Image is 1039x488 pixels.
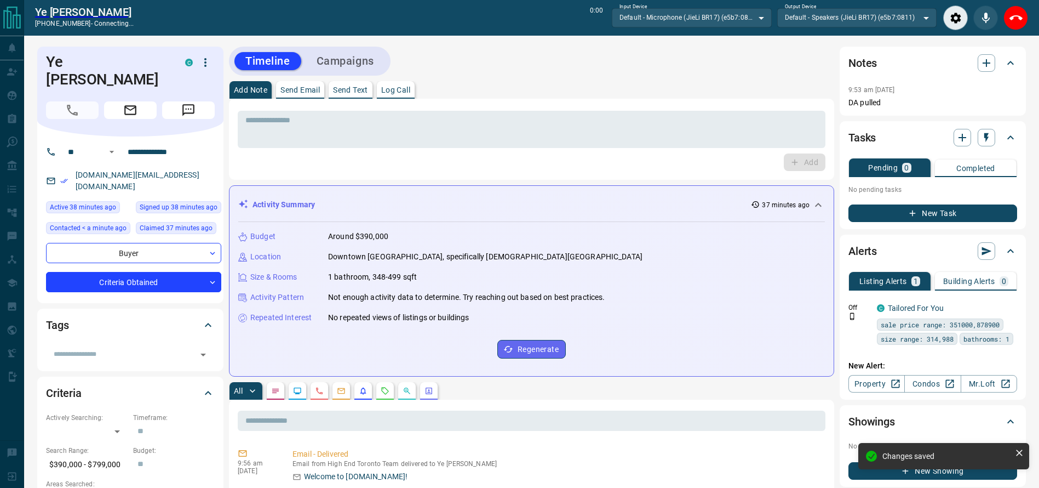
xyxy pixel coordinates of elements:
p: Send Email [280,86,320,94]
p: Email - Delivered [292,449,821,460]
div: Buyer [46,243,221,263]
div: Tags [46,312,215,338]
svg: Notes [271,387,280,395]
p: No repeated views of listings or buildings [328,312,469,324]
div: condos.ca [877,304,885,312]
div: Audio Settings [943,5,968,30]
p: 1 [914,277,918,285]
p: Timeframe: [133,413,215,423]
h2: Alerts [848,242,877,260]
div: Mon Oct 13 2025 [46,222,130,237]
svg: Emails [337,387,346,395]
p: 9:56 am [238,459,276,467]
span: Email [104,101,157,119]
p: Completed [956,164,995,172]
button: Timeline [234,52,301,70]
p: Budget [250,231,275,242]
div: condos.ca [185,59,193,66]
svg: Opportunities [403,387,411,395]
div: Criteria Obtained [46,272,221,292]
div: Criteria [46,380,215,406]
p: Off [848,303,870,313]
div: Changes saved [882,452,1011,461]
h2: Showings [848,413,895,430]
p: 9:53 am [DATE] [848,86,895,94]
p: 37 minutes ago [762,200,810,210]
p: New Alert: [848,360,1017,372]
p: $390,000 - $799,000 [46,456,128,474]
div: Mon Oct 13 2025 [136,201,221,217]
p: Send Text [333,86,368,94]
button: Campaigns [306,52,385,70]
svg: Lead Browsing Activity [293,387,302,395]
span: size range: 314,988 [881,333,954,344]
p: Size & Rooms [250,271,297,283]
p: 1 bathroom, 348-499 sqft [328,271,417,283]
a: Property [848,375,905,393]
h2: Notes [848,54,877,72]
span: connecting... [94,20,134,27]
div: Default - Microphone (JieLi BR17) (e5b7:0811) [612,8,771,27]
h2: Criteria [46,384,82,402]
p: Building Alerts [943,277,995,285]
h2: Tags [46,316,68,334]
p: 0 [1002,277,1006,285]
span: Claimed 37 minutes ago [140,223,213,234]
svg: Agent Actions [424,387,433,395]
p: Activity Summary [252,199,315,211]
p: Search Range: [46,446,128,456]
p: Activity Pattern [250,292,304,303]
button: New Showing [848,462,1017,480]
p: [DATE] [238,467,276,475]
a: [DOMAIN_NAME][EMAIL_ADDRESS][DOMAIN_NAME] [76,171,199,191]
p: [PHONE_NUMBER] - [35,19,134,29]
button: Open [105,145,118,158]
p: No showings booked [848,441,1017,451]
p: Budget: [133,446,215,456]
svg: Requests [381,387,389,395]
span: Active 38 minutes ago [50,202,116,213]
span: Call [46,101,99,119]
a: Condos [904,375,961,393]
p: Listing Alerts [859,277,907,285]
span: Contacted < a minute ago [50,223,127,234]
span: Signed up 38 minutes ago [140,202,217,213]
a: Tailored For You [888,304,944,313]
p: 0:00 [590,5,603,30]
p: 0 [904,164,909,172]
div: Mon Oct 13 2025 [46,201,130,217]
a: Ye [PERSON_NAME] [35,5,134,19]
button: Regenerate [497,340,566,359]
span: bathrooms: 1 [963,333,1009,344]
div: End Call [1003,5,1028,30]
p: Log Call [381,86,410,94]
span: sale price range: 351000,878900 [881,319,1000,330]
div: Default - Speakers (JieLi BR17) (e5b7:0811) [777,8,937,27]
svg: Listing Alerts [359,387,368,395]
div: Mute [973,5,998,30]
h1: Ye [PERSON_NAME] [46,53,169,88]
div: Notes [848,50,1017,76]
div: Showings [848,408,1017,435]
svg: Push Notification Only [848,313,856,320]
p: Pending [868,164,898,172]
p: DA pulled [848,97,1017,109]
label: Input Device [619,3,647,10]
p: Add Note [234,86,267,94]
p: Welcome to [DOMAIN_NAME]! [304,471,407,483]
a: Mr.Loft [961,375,1017,393]
h2: Tasks [848,129,876,146]
div: Alerts [848,238,1017,264]
p: Around $390,000 [328,231,388,242]
p: Downtown [GEOGRAPHIC_DATA], specifically [DEMOGRAPHIC_DATA][GEOGRAPHIC_DATA] [328,251,642,263]
div: Tasks [848,124,1017,151]
p: Actively Searching: [46,413,128,423]
p: All [234,387,243,395]
p: Email from High End Toronto Team delivered to Ye [PERSON_NAME] [292,460,821,468]
div: Mon Oct 13 2025 [136,222,221,237]
svg: Email Verified [60,177,68,185]
svg: Calls [315,387,324,395]
span: Message [162,101,215,119]
label: Output Device [785,3,816,10]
